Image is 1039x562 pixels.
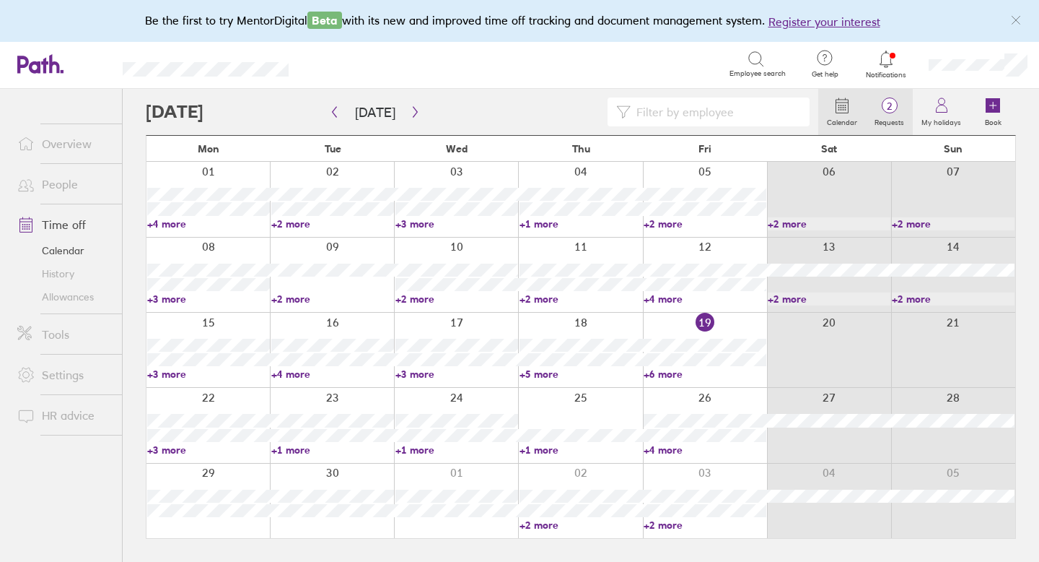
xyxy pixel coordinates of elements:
[6,320,122,349] a: Tools
[519,293,642,306] a: +2 more
[892,217,1014,230] a: +2 more
[631,98,801,126] input: Filter by employee
[147,444,270,457] a: +3 more
[644,444,766,457] a: +4 more
[6,170,122,199] a: People
[821,143,837,155] span: Sat
[519,217,642,230] a: +1 more
[572,143,590,155] span: Thu
[768,293,890,306] a: +2 more
[892,293,1014,306] a: +2 more
[6,262,122,285] a: History
[644,368,766,381] a: +6 more
[866,89,913,135] a: 2Requests
[145,12,895,30] div: Be the first to try MentorDigital with its new and improved time off tracking and document manage...
[768,13,880,30] button: Register your interest
[271,444,394,457] a: +1 more
[6,360,122,389] a: Settings
[395,217,518,230] a: +3 more
[970,89,1016,135] a: Book
[519,444,642,457] a: +1 more
[271,368,394,381] a: +4 more
[866,100,913,112] span: 2
[446,143,468,155] span: Wed
[913,89,970,135] a: My holidays
[768,217,890,230] a: +2 more
[644,217,766,230] a: +2 more
[698,143,711,155] span: Fri
[818,89,866,135] a: Calendar
[802,70,849,79] span: Get help
[307,12,342,29] span: Beta
[328,57,364,70] div: Search
[147,293,270,306] a: +3 more
[818,114,866,127] label: Calendar
[6,129,122,158] a: Overview
[913,114,970,127] label: My holidays
[395,293,518,306] a: +2 more
[944,143,963,155] span: Sun
[6,210,122,239] a: Time off
[395,444,518,457] a: +1 more
[198,143,219,155] span: Mon
[644,293,766,306] a: +4 more
[343,100,407,124] button: [DATE]
[6,285,122,308] a: Allowances
[729,69,786,78] span: Employee search
[519,368,642,381] a: +5 more
[395,368,518,381] a: +3 more
[644,519,766,532] a: +2 more
[271,293,394,306] a: +2 more
[519,519,642,532] a: +2 more
[147,217,270,230] a: +4 more
[271,217,394,230] a: +2 more
[863,49,910,79] a: Notifications
[325,143,341,155] span: Tue
[147,368,270,381] a: +3 more
[6,239,122,262] a: Calendar
[863,71,910,79] span: Notifications
[866,114,913,127] label: Requests
[6,401,122,430] a: HR advice
[976,114,1010,127] label: Book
